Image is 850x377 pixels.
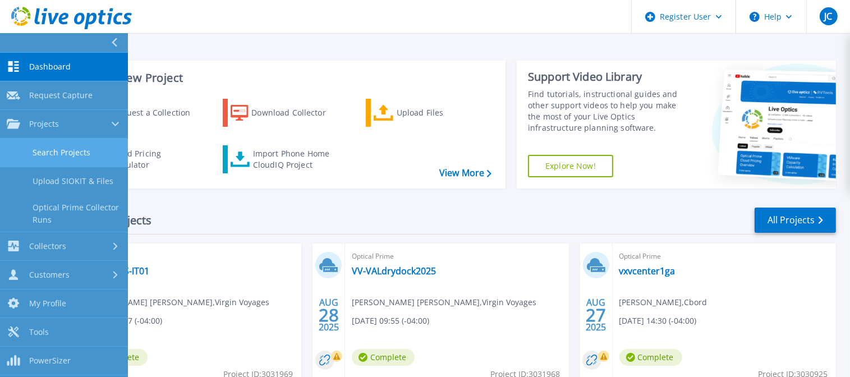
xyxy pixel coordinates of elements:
div: Support Video Library [528,70,688,84]
span: Customers [29,270,70,280]
span: Optical Prime [352,250,562,263]
a: Request a Collection [80,99,205,127]
a: Download Collector [223,99,348,127]
span: Projects [29,119,59,129]
a: VV-VALdrydock2025 [352,265,436,277]
span: Request Capture [29,90,93,100]
span: Dashboard [29,62,71,72]
div: Import Phone Home CloudIQ Project [253,148,341,171]
a: All Projects [755,208,836,233]
h3: Start a New Project [80,72,491,84]
div: AUG 2025 [318,295,339,335]
span: Optical Prime [85,250,295,263]
span: JC [824,12,832,21]
span: 28 [319,310,339,320]
span: Optical Prime [619,250,829,263]
a: Explore Now! [528,155,613,177]
div: Download Collector [251,102,341,124]
a: View More [439,168,491,178]
span: [DATE] 14:30 (-04:00) [619,315,697,327]
span: My Profile [29,298,66,309]
a: Upload Files [366,99,491,127]
div: AUG 2025 [585,295,607,335]
span: [PERSON_NAME] , Cbord [619,296,707,309]
span: Tools [29,327,49,337]
a: vxvcenter1ga [619,265,676,277]
span: [DATE] 09:55 (-04:00) [352,315,429,327]
span: PowerSizer [29,356,71,366]
span: [PERSON_NAME] [PERSON_NAME] , Virgin Voyages [352,296,536,309]
a: Cloud Pricing Calculator [80,145,205,173]
div: Request a Collection [112,102,201,124]
span: [PERSON_NAME] [PERSON_NAME] , Virgin Voyages [85,296,269,309]
span: Complete [619,349,682,366]
div: Cloud Pricing Calculator [110,148,200,171]
div: Find tutorials, instructional guides and other support videos to help you make the most of your L... [528,89,688,134]
span: Complete [352,349,415,366]
span: 27 [586,310,606,320]
div: Upload Files [397,102,486,124]
span: Collectors [29,241,66,251]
